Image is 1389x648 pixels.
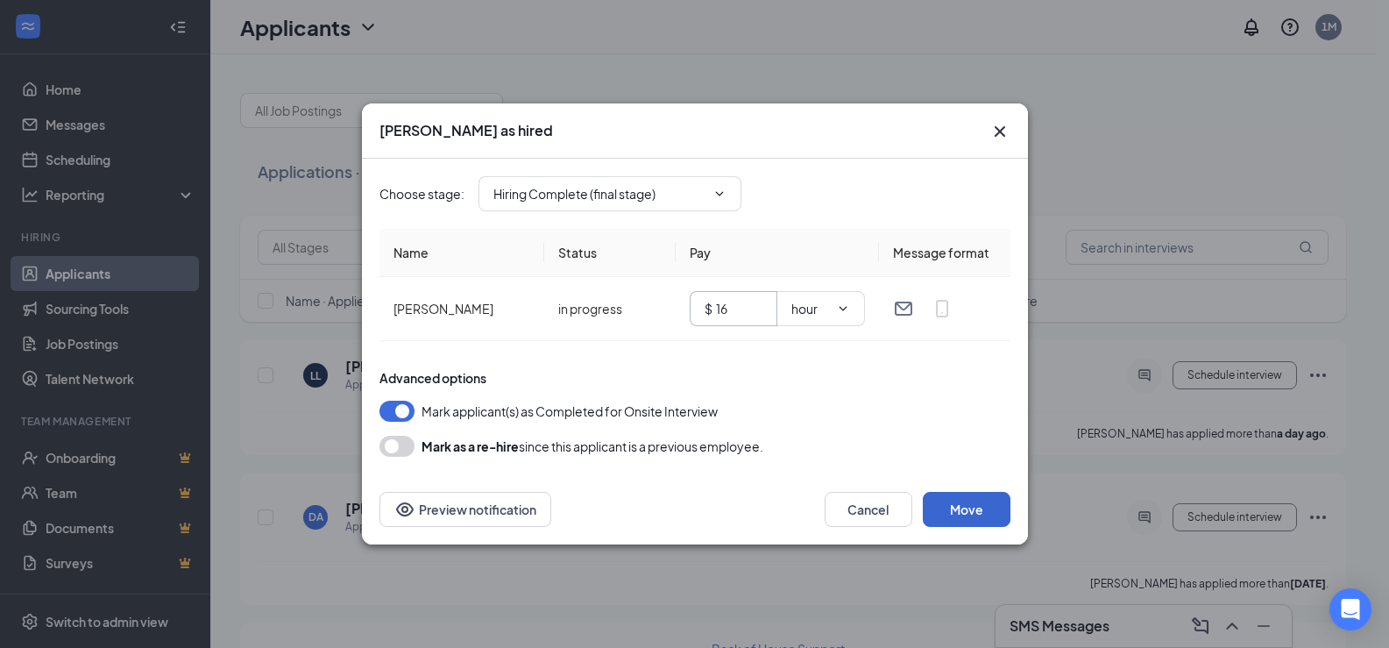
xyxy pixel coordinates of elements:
svg: ChevronDown [836,302,850,316]
span: Choose stage : [379,184,464,203]
button: Close [989,121,1010,142]
button: Move [923,492,1010,527]
svg: MobileSms [932,298,953,319]
svg: ChevronDown [712,187,726,201]
svg: Eye [394,499,415,520]
td: in progress [544,277,676,341]
svg: Cross [989,121,1010,142]
svg: Email [893,298,914,319]
div: since this applicant is a previous employee. [422,436,763,457]
h3: [PERSON_NAME] as hired [379,121,553,140]
b: Mark as a re-hire [422,438,519,454]
th: Message format [879,229,1010,277]
span: Mark applicant(s) as Completed for Onsite Interview [422,401,718,422]
div: Advanced options [379,369,1010,387]
button: Cancel [825,492,912,527]
div: Open Intercom Messenger [1329,588,1371,630]
button: Preview notificationEye [379,492,551,527]
th: Status [544,229,676,277]
span: [PERSON_NAME] [393,301,493,317]
th: Pay [676,229,879,277]
th: Name [379,229,544,277]
div: $ [705,299,712,318]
